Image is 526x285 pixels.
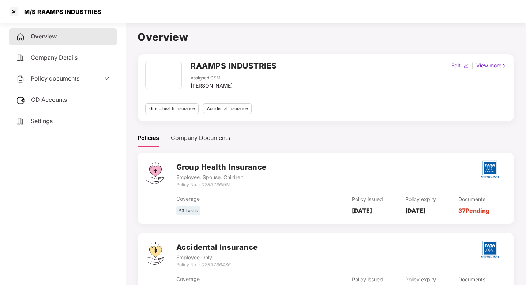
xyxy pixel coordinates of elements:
[16,33,25,41] img: svg+xml;base64,PHN2ZyB4bWxucz0iaHR0cDovL3d3dy53My5vcmcvMjAwMC9zdmciIHdpZHRoPSIyNCIgaGVpZ2h0PSIyNC...
[16,117,25,126] img: svg+xml;base64,PHN2ZyB4bWxucz0iaHR0cDovL3d3dy53My5vcmcvMjAwMC9zdmciIHdpZHRoPSIyNCIgaGVpZ2h0PSIyNC...
[146,242,164,265] img: svg+xml;base64,PHN2ZyB4bWxucz0iaHR0cDovL3d3dy53My5vcmcvMjAwMC9zdmciIHdpZHRoPSI0OS4zMjEiIGhlaWdodD...
[405,275,436,284] div: Policy expiry
[191,75,233,82] div: Assigned CSM
[191,82,233,90] div: [PERSON_NAME]
[477,237,503,262] img: tatag.png
[31,117,53,125] span: Settings
[138,133,159,142] div: Policies
[475,62,508,70] div: View more
[176,262,258,269] div: Policy No. -
[201,182,230,187] i: 0239766562
[477,156,503,182] img: tatag.png
[16,96,25,105] img: svg+xml;base64,PHN2ZyB3aWR0aD0iMjUiIGhlaWdodD0iMjQiIHZpZXdCb3g9IjAgMCAyNSAyNCIgZmlsbD0ibm9uZSIgeG...
[458,195,489,203] div: Documents
[203,103,252,114] div: Accidental insurance
[145,103,199,114] div: Group health insurance
[176,173,267,181] div: Employee, Spouse, Children
[104,75,110,81] span: down
[176,275,286,283] div: Coverage
[31,96,67,103] span: CD Accounts
[352,207,372,214] b: [DATE]
[146,162,164,184] img: svg+xml;base64,PHN2ZyB4bWxucz0iaHR0cDovL3d3dy53My5vcmcvMjAwMC9zdmciIHdpZHRoPSI0Ny43MTQiIGhlaWdodD...
[201,262,230,267] i: 0239766436
[463,63,469,69] img: editIcon
[458,275,489,284] div: Documents
[458,207,489,214] a: 37 Pending
[176,242,258,253] h3: Accidental Insurance
[450,62,462,70] div: Edit
[352,195,383,203] div: Policy issued
[31,54,78,61] span: Company Details
[191,60,277,72] h2: RAAMPS INDUSTRIES
[176,253,258,262] div: Employee Only
[176,206,200,216] div: ₹3 Lakhs
[171,133,230,142] div: Company Documents
[405,195,436,203] div: Policy expiry
[176,162,267,173] h3: Group Health Insurance
[405,207,425,214] b: [DATE]
[31,75,79,82] span: Policy documents
[501,63,507,69] img: rightIcon
[470,62,475,70] div: |
[16,75,25,84] img: svg+xml;base64,PHN2ZyB4bWxucz0iaHR0cDovL3d3dy53My5vcmcvMjAwMC9zdmciIHdpZHRoPSIyNCIgaGVpZ2h0PSIyNC...
[176,181,267,188] div: Policy No. -
[16,53,25,62] img: svg+xml;base64,PHN2ZyB4bWxucz0iaHR0cDovL3d3dy53My5vcmcvMjAwMC9zdmciIHdpZHRoPSIyNCIgaGVpZ2h0PSIyNC...
[138,29,514,45] h1: Overview
[352,275,383,284] div: Policy issued
[176,195,286,203] div: Coverage
[31,33,57,40] span: Overview
[20,8,101,15] div: M/S RAAMPS INDUSTRIES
